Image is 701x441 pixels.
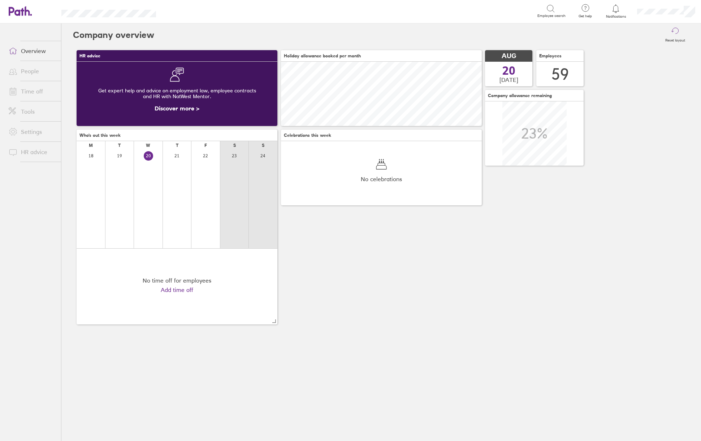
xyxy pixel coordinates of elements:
[539,53,562,58] span: Employees
[82,82,272,105] div: Get expert help and advice on employment law, employee contracts and HR with NatWest Mentor.
[73,23,154,47] h2: Company overview
[488,93,552,98] span: Company allowance remaining
[3,104,61,119] a: Tools
[284,53,361,58] span: Holiday allowance booked per month
[604,14,628,19] span: Notifications
[661,23,689,47] button: Reset layout
[3,64,61,78] a: People
[204,143,207,148] div: F
[89,143,93,148] div: M
[161,287,193,293] a: Add time off
[176,8,194,14] div: Search
[551,65,569,83] div: 59
[118,143,121,148] div: T
[499,77,518,83] span: [DATE]
[155,105,199,112] a: Discover more >
[604,4,628,19] a: Notifications
[3,44,61,58] a: Overview
[233,143,236,148] div: S
[502,65,515,77] span: 20
[661,36,689,43] label: Reset layout
[146,143,150,148] div: W
[143,277,211,284] div: No time off for employees
[574,14,597,18] span: Get help
[284,133,331,138] span: Celebrations this week
[176,143,178,148] div: T
[3,125,61,139] a: Settings
[537,14,566,18] span: Employee search
[3,84,61,99] a: Time off
[262,143,264,148] div: S
[3,145,61,159] a: HR advice
[79,53,100,58] span: HR advice
[79,133,121,138] span: Who's out this week
[502,52,516,60] span: AUG
[361,176,402,182] span: No celebrations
